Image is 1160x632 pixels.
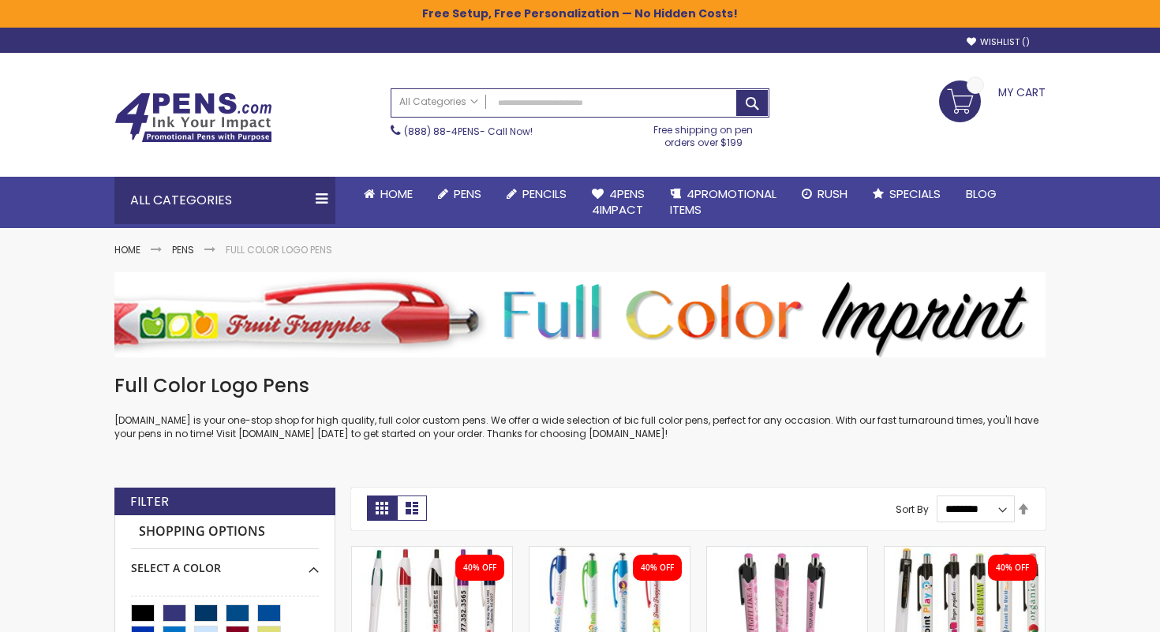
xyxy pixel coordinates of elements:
[860,177,953,211] a: Specials
[114,243,140,256] a: Home
[454,185,481,202] span: Pens
[131,549,319,576] div: Select A Color
[967,36,1030,48] a: Wishlist
[522,185,567,202] span: Pencils
[130,493,169,510] strong: Filter
[114,373,1046,398] h1: Full Color Logo Pens
[818,185,848,202] span: Rush
[896,502,929,515] label: Sort By
[391,89,486,115] a: All Categories
[172,243,194,256] a: Pens
[131,515,319,549] strong: Shopping Options
[226,243,332,256] strong: Full Color Logo Pens
[425,177,494,211] a: Pens
[367,496,397,521] strong: Grid
[996,563,1029,574] div: 40% OFF
[592,185,645,218] span: 4Pens 4impact
[494,177,579,211] a: Pencils
[404,125,533,138] span: - Call Now!
[114,92,272,143] img: 4Pens Custom Pens and Promotional Products
[885,546,1045,559] a: Madeline I Plastic Pen - Full Color
[463,563,496,574] div: 40% OFF
[638,118,770,149] div: Free shipping on pen orders over $199
[966,185,997,202] span: Blog
[380,185,413,202] span: Home
[641,563,674,574] div: 40% OFF
[114,414,1046,439] p: [DOMAIN_NAME] is your one-stop shop for high quality, full color custom pens. We offer a wide sel...
[114,272,1046,357] img: Full Color Logo Pens
[404,125,480,138] a: (888) 88-4PENS
[351,177,425,211] a: Home
[789,177,860,211] a: Rush
[399,95,478,108] span: All Categories
[657,177,789,228] a: 4PROMOTIONALITEMS
[352,546,512,559] a: Slimster Pen - Full Color Imprint
[529,546,690,559] a: Island II Pen - Full Color Imprint
[707,546,867,559] a: Squared Breast Cancer Slimster Adpen™
[114,177,335,224] div: All Categories
[670,185,776,218] span: 4PROMOTIONAL ITEMS
[953,177,1009,211] a: Blog
[579,177,657,228] a: 4Pens4impact
[889,185,941,202] span: Specials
